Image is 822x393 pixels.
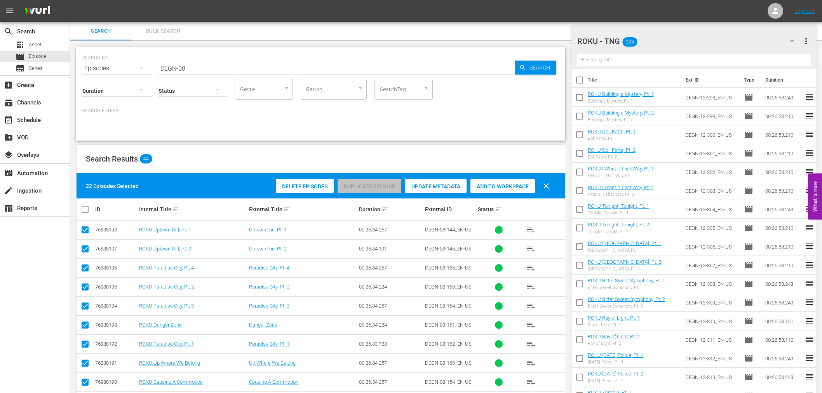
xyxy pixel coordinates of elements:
[425,322,472,328] span: DEGN-08-161_EN-US
[522,354,540,372] button: playlist_add
[359,341,423,347] div: 00:26:33.723
[744,354,753,363] span: movie
[359,246,423,252] div: 00:26:34.191
[805,372,814,381] span: reorder
[29,41,42,49] span: Asset
[359,265,423,271] div: 00:26:34.257
[95,265,137,271] div: 76838196
[682,107,741,125] td: DEGN-12-299_EN-US
[359,360,423,366] div: 00:26:34.257
[139,284,194,290] a: ROKU Paradise City, Pt. 2
[805,186,814,195] span: reorder
[139,246,191,252] a: ROKU Uptown Girl, Pt. 2
[762,330,805,349] td: 00:26:53.110
[588,117,654,122] div: Building a Mystery, Pt. 2
[762,219,805,237] td: 00:26:53.210
[682,312,741,330] td: DEGN-12-310_EN-US
[744,372,753,382] span: Episode
[495,206,502,213] span: sort
[95,227,137,233] div: 76838198
[744,261,753,270] span: Episode
[682,330,741,349] td: DEGN-12-311_EN-US
[338,179,401,193] button: Duplicate Episode
[794,8,815,14] a: Sign Out
[744,111,753,121] span: Episode
[470,183,535,190] span: Add to Workspace
[4,133,13,142] span: create_new_folder
[4,169,13,178] span: movie_filter
[526,358,536,368] span: playlist_add
[744,186,753,195] span: Episode
[139,322,182,328] a: ROKU Danger Zone
[283,84,290,92] button: Open
[249,322,277,328] a: Danger Zone
[762,293,805,312] td: 00:26:53.243
[249,341,289,347] a: Paradise City, Pt. 1
[588,322,640,327] div: Ray of Light, Pt. 1
[805,353,814,363] span: reorder
[249,303,289,309] a: Paradise City, Pt. 3
[522,278,540,296] button: playlist_add
[588,296,665,302] a: ROKU Bitter Sweet Symphony, Pt. 2
[249,205,357,214] div: External Title
[588,91,654,97] a: ROKU Building a Mystery, Pt. 1
[526,339,536,349] span: playlist_add
[588,315,640,321] a: ROKU Ray of Light, Pt. 1
[276,183,334,190] span: Delete Episodes
[801,32,811,50] button: more_vert
[542,181,551,191] span: clear
[526,282,536,292] span: playlist_add
[805,260,814,270] span: reorder
[526,301,536,311] span: playlist_add
[4,115,13,125] span: event_available
[16,64,25,73] span: Series
[139,360,200,366] a: ROKU Up Where We Belong
[249,246,287,252] a: Uptown Girl, Pt. 2
[588,248,661,253] div: [GEOGRAPHIC_DATA], Pt. 1
[762,256,805,275] td: 00:26:53.210
[16,52,25,61] span: Episode
[682,125,741,144] td: DEGN-12-300_EN-US
[682,237,741,256] td: DEGN-12-306_EN-US
[249,284,289,290] a: Paradise City, Pt. 2
[744,130,753,139] span: Episode
[762,275,805,293] td: 00:26:53.243
[588,266,661,271] div: [GEOGRAPHIC_DATA], Pt. 2
[588,110,654,116] a: ROKU Building a Mystery, Pt. 2
[95,303,137,309] div: 76838194
[577,30,802,52] div: ROKU - TNG
[5,6,14,16] span: menu
[95,379,137,385] div: 76838190
[537,177,556,195] button: clear
[588,352,643,358] a: ROKU [DATE] Police, Pt. 1
[588,285,665,290] div: Bitter Sweet Symphony, Pt. 1
[762,237,805,256] td: 00:26:53.210
[95,322,137,328] div: 76838193
[682,200,741,219] td: DEGN-12-304_EN-US
[762,144,805,163] td: 00:26:53.210
[359,227,423,233] div: 00:26:34.257
[359,379,423,385] div: 00:26:34.257
[526,320,536,330] span: playlist_add
[357,84,364,92] button: Open
[423,84,430,92] button: Open
[359,284,423,290] div: 00:26:34.224
[805,335,814,344] span: reorder
[139,265,194,271] a: ROKU Paradise City, Pt. 4
[249,265,289,271] a: Paradise City, Pt. 4
[682,144,741,163] td: DEGN-12-301_EN-US
[682,163,741,181] td: DEGN-12-302_EN-US
[588,222,649,228] a: ROKU Tonight, Tonight, Pt. 2
[805,279,814,288] span: reorder
[4,203,13,213] span: table_chart
[588,360,643,365] div: [DATE] Police, Pt. 1
[4,80,13,90] span: Create
[95,246,137,252] div: 76838197
[425,265,472,271] span: DEGN-08-165_EN-US
[526,225,536,235] span: playlist_add
[682,368,741,386] td: DEGN-12-313_EN-US
[425,379,472,385] span: DEGN-08-154_EN-US
[744,205,753,214] span: Episode
[588,229,649,234] div: Tonight, Tonight, Pt. 2
[739,69,761,91] th: Type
